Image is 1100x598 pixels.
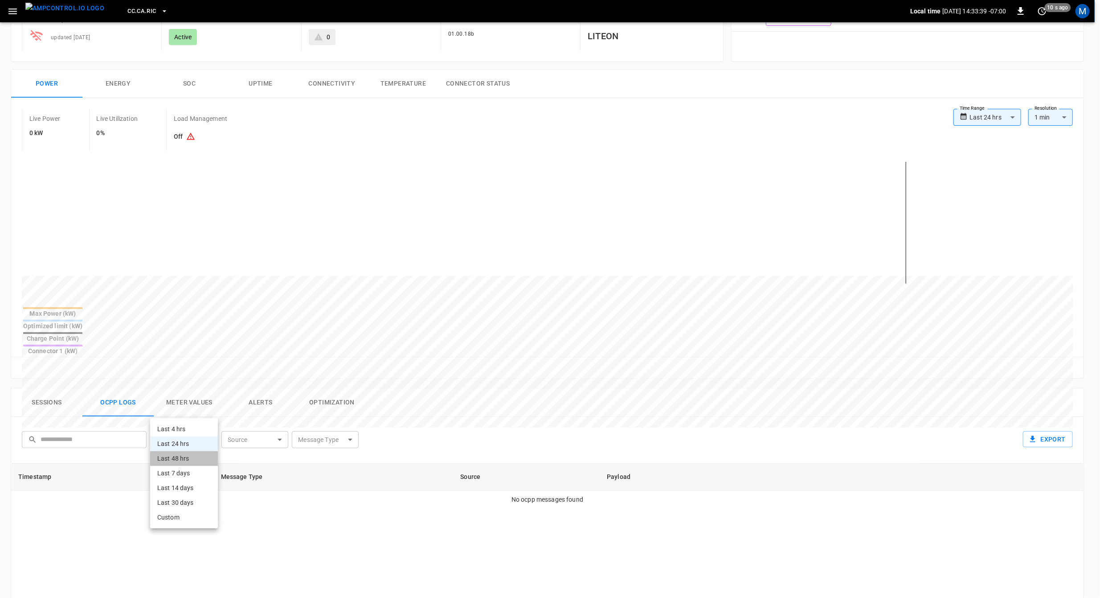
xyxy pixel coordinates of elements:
li: Last 48 hrs [150,451,218,466]
li: Last 7 days [150,466,218,481]
li: Custom [150,510,218,525]
li: Last 4 hrs [150,422,218,437]
li: Last 14 days [150,481,218,495]
li: Last 30 days [150,495,218,510]
li: Last 24 hrs [150,437,218,451]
